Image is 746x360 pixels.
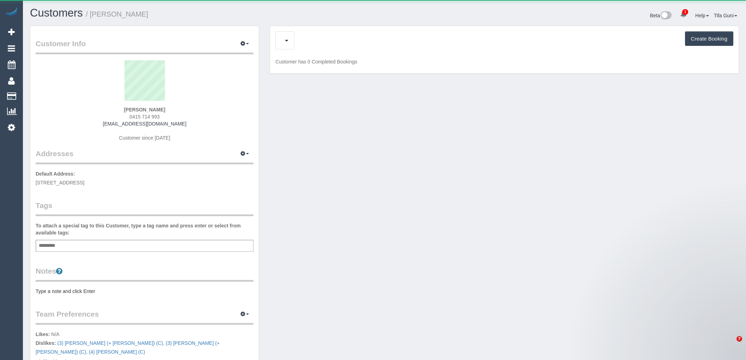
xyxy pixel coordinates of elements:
button: Create Booking [685,31,733,46]
a: Tifa Guni [714,13,737,18]
label: Likes: [36,331,50,338]
label: Dislikes: [36,340,56,347]
span: [STREET_ADDRESS] [36,180,84,185]
p: Customer has 0 Completed Bookings [275,58,733,65]
span: Customer since [DATE] [119,135,170,141]
a: Help [695,13,709,18]
a: Customers [30,7,83,19]
span: 1 [682,9,688,15]
a: (3) [PERSON_NAME] (+ [PERSON_NAME]) (C) [57,340,163,346]
pre: Type a note and click Enter [36,288,253,295]
legend: Tags [36,200,253,216]
span: 7 [736,336,742,342]
a: [EMAIL_ADDRESS][DOMAIN_NAME] [103,121,186,127]
span: , [36,340,220,355]
a: 1 [677,7,690,23]
label: To attach a special tag to this Customer, type a tag name and press enter or select from availabl... [36,222,253,236]
a: (3) [PERSON_NAME] (+ [PERSON_NAME]) (C) [36,340,220,355]
legend: Team Preferences [36,309,253,325]
iframe: Intercom live chat [722,336,739,353]
label: Default Address: [36,170,75,177]
strong: [PERSON_NAME] [124,107,165,112]
legend: Notes [36,266,253,282]
span: 0415 714 993 [129,114,160,120]
a: (4) [PERSON_NAME] (C) [89,349,145,355]
img: New interface [660,11,672,20]
span: N/A [51,331,59,337]
legend: Customer Info [36,38,253,54]
span: , [57,340,164,346]
a: Beta [650,13,672,18]
small: / [PERSON_NAME] [86,10,148,18]
img: Automaid Logo [4,7,18,17]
